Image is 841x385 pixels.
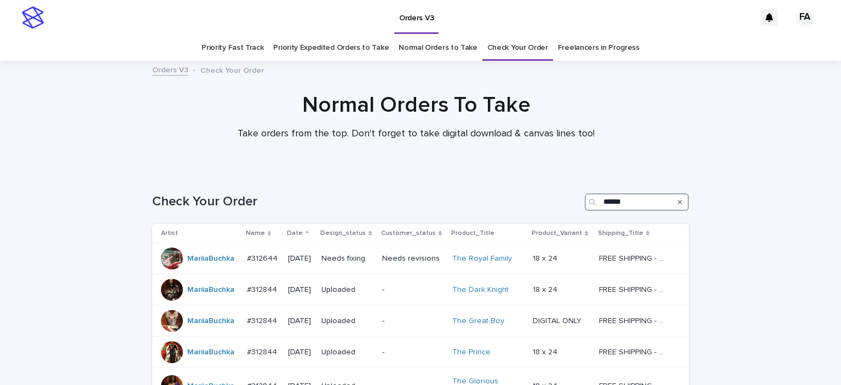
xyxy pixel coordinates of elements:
[558,35,640,61] a: Freelancers in Progress
[200,64,264,76] p: Check Your Order
[187,317,234,326] a: MariiaBuchka
[599,283,670,295] p: FREE SHIPPING - preview in 1-2 business days, after your approval delivery will take 5-10 b.d.
[148,92,684,118] h1: Normal Orders To Take
[152,63,188,76] a: Orders V3
[599,346,670,357] p: FREE SHIPPING - preview in 1-2 business days, after your approval delivery will take 5-10 b.d.
[599,252,670,263] p: FREE SHIPPING - preview in 1-2 business days, after your approval delivery will take 5-10 b.d.
[288,317,313,326] p: [DATE]
[382,317,444,326] p: -
[382,285,444,295] p: -
[288,254,313,263] p: [DATE]
[381,227,436,239] p: Customer_status
[533,252,560,263] p: 18 x 24
[152,243,689,274] tr: MariiaBuchka #312644#312644 [DATE]Needs fixingNeeds revisionsThe Royal Family 18 x 2418 x 24 FREE...
[399,35,477,61] a: Normal Orders to Take
[152,194,580,210] h1: Check Your Order
[451,227,494,239] p: Product_Title
[201,35,263,61] a: Priority Fast Track
[247,314,279,326] p: #312844
[321,285,373,295] p: Uploaded
[321,254,373,263] p: Needs fixing
[533,283,560,295] p: 18 x 24
[382,348,444,357] p: -
[247,252,280,263] p: #312644
[187,254,234,263] a: MariiaBuchka
[152,306,689,337] tr: MariiaBuchka #312844#312844 [DATE]Uploaded-The Great Boy DIGITAL ONLYDIGITAL ONLY FREE SHIPPING -...
[452,317,504,326] a: The Great Boy
[585,193,689,211] input: Search
[532,227,582,239] p: Product_Variant
[288,348,313,357] p: [DATE]
[288,285,313,295] p: [DATE]
[22,7,44,28] img: stacker-logo-s-only.png
[321,317,373,326] p: Uploaded
[382,254,444,263] p: Needs revisions
[246,227,265,239] p: Name
[599,314,670,326] p: FREE SHIPPING - preview in 1-2 business days, after your approval delivery will take 5-10 b.d.
[487,35,548,61] a: Check Your Order
[161,227,178,239] p: Artist
[152,274,689,306] tr: MariiaBuchka #312844#312844 [DATE]Uploaded-The Dark Knight 18 x 2418 x 24 FREE SHIPPING - preview...
[152,337,689,368] tr: MariiaBuchka #312844#312844 [DATE]Uploaded-The Prince 18 x 2418 x 24 FREE SHIPPING - preview in 1...
[533,346,560,357] p: 18 x 24
[796,9,814,26] div: FA
[287,227,303,239] p: Date
[247,346,279,357] p: #312844
[320,227,366,239] p: Design_status
[452,348,491,357] a: The Prince
[533,314,584,326] p: DIGITAL ONLY
[452,285,509,295] a: The Dark Knight
[321,348,373,357] p: Uploaded
[187,348,234,357] a: MariiaBuchka
[247,283,279,295] p: #312844
[197,128,635,140] p: Take orders from the top. Don't forget to take digital download & canvas lines too!
[452,254,512,263] a: The Royal Family
[273,35,389,61] a: Priority Expedited Orders to Take
[598,227,643,239] p: Shipping_Title
[187,285,234,295] a: MariiaBuchka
